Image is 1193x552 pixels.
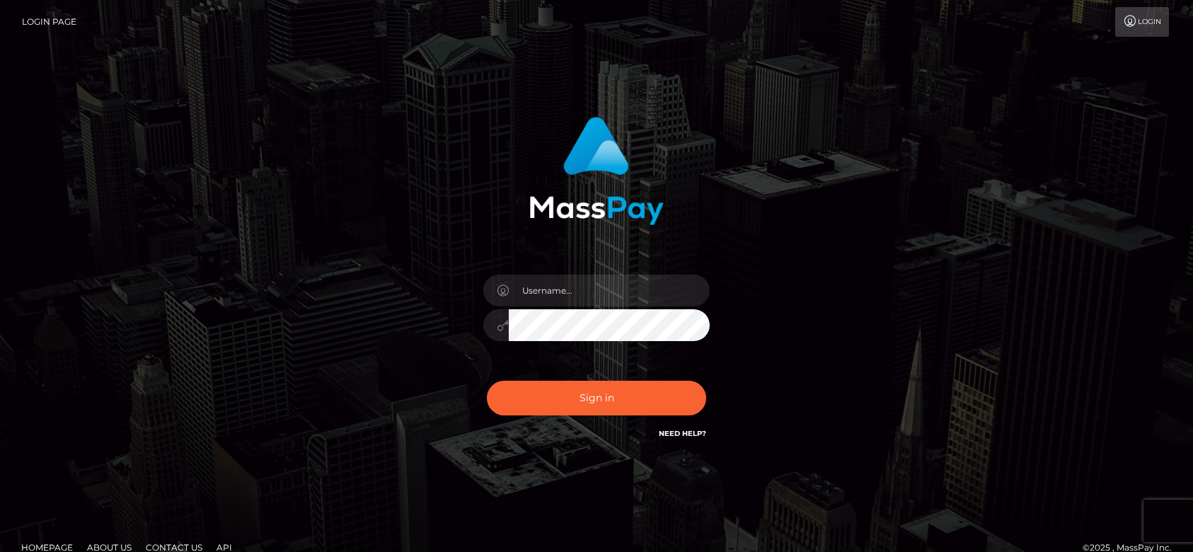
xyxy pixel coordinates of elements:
a: Need Help? [659,429,706,438]
a: Login Page [22,7,76,37]
button: Sign in [487,381,706,415]
a: Login [1115,7,1169,37]
img: MassPay Login [529,117,664,225]
input: Username... [509,275,710,306]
